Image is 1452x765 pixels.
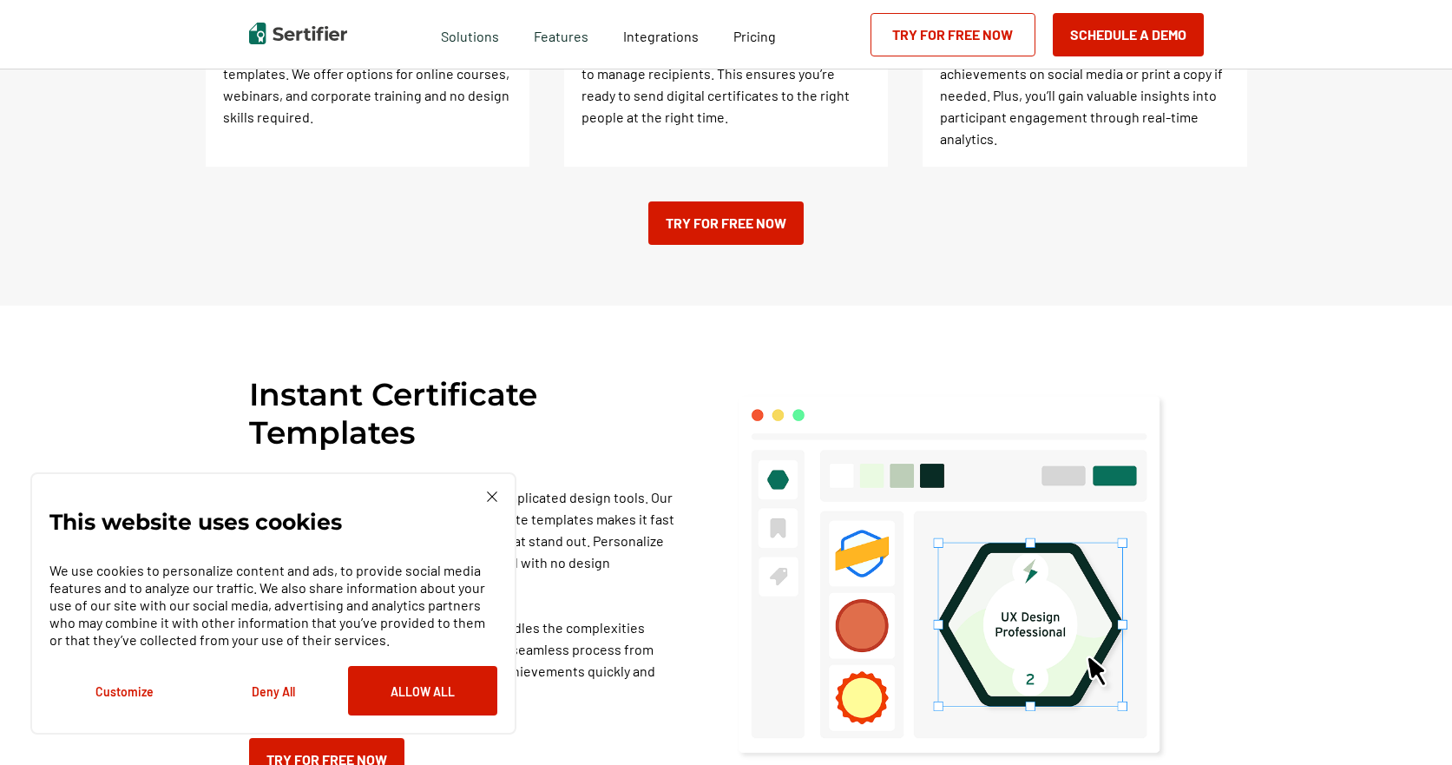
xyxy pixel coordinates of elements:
[871,13,1035,56] a: Try for Free Now
[733,28,776,44] span: Pricing
[249,375,683,452] h2: Instant Certificate Templates
[441,23,499,45] span: Solutions
[487,491,497,502] img: Cookie Popup Close
[348,666,497,716] button: Allow All
[623,28,699,44] span: Integrations
[534,23,588,45] span: Features
[623,23,699,45] a: Integrations
[49,513,342,531] p: This website uses cookies
[49,666,199,716] button: Customize
[1053,13,1204,56] button: Schedule a Demo
[733,23,776,45] a: Pricing
[249,23,347,44] img: Sertifier | Digital Credentialing Platform
[199,666,348,716] button: Deny All
[648,201,804,245] a: Try for Free Now
[49,562,497,649] p: We use cookies to personalize content and ads, to provide social media features and to analyze ou...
